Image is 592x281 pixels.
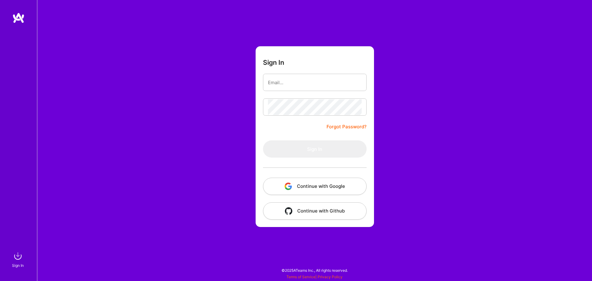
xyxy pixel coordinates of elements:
[12,250,24,262] img: sign in
[263,59,284,66] h3: Sign In
[263,202,367,220] button: Continue with Github
[12,12,25,23] img: logo
[12,262,24,269] div: Sign In
[263,178,367,195] button: Continue with Google
[37,262,592,278] div: © 2025 ATeams Inc., All rights reserved.
[285,207,292,215] img: icon
[285,183,292,190] img: icon
[268,75,362,90] input: Email...
[263,140,367,158] button: Sign In
[327,123,367,130] a: Forgot Password?
[286,275,343,279] span: |
[13,250,24,269] a: sign inSign In
[318,275,343,279] a: Privacy Policy
[286,275,315,279] a: Terms of Service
